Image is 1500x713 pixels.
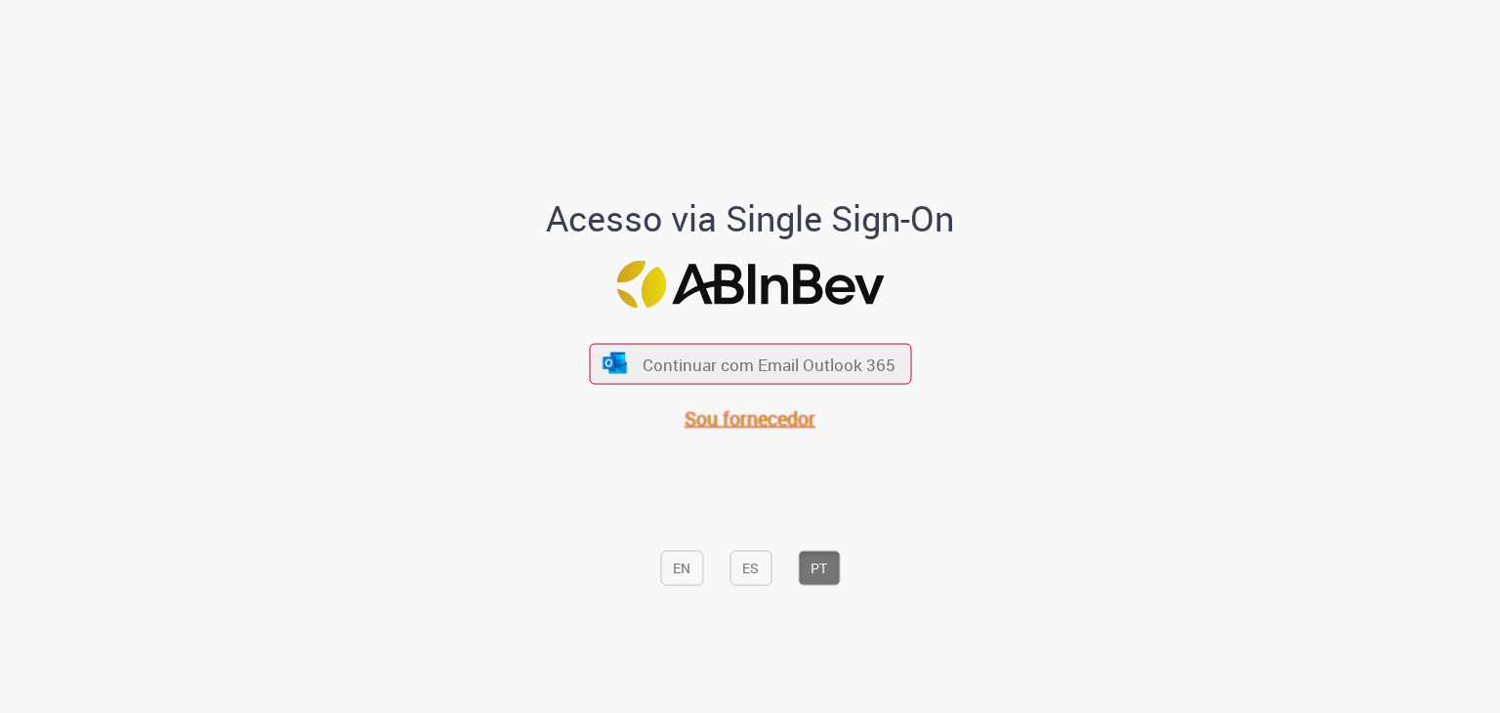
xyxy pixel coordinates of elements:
[811,559,827,577] font: PT
[546,193,954,240] font: Acesso via Single Sign-On
[673,559,690,577] font: EN
[729,550,771,585] button: ES
[660,550,703,585] button: EN
[643,354,896,376] font: Continuar com Email Outlook 365
[616,261,884,309] img: Logotipo ABInBev
[742,559,759,577] font: ES
[798,550,840,585] button: PT
[602,353,629,373] img: ícone Azure/Microsoft 360
[685,405,815,432] a: Sou fornecedor
[589,344,911,385] button: ícone Azure/Microsoft 360 Continuar com Email Outlook 365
